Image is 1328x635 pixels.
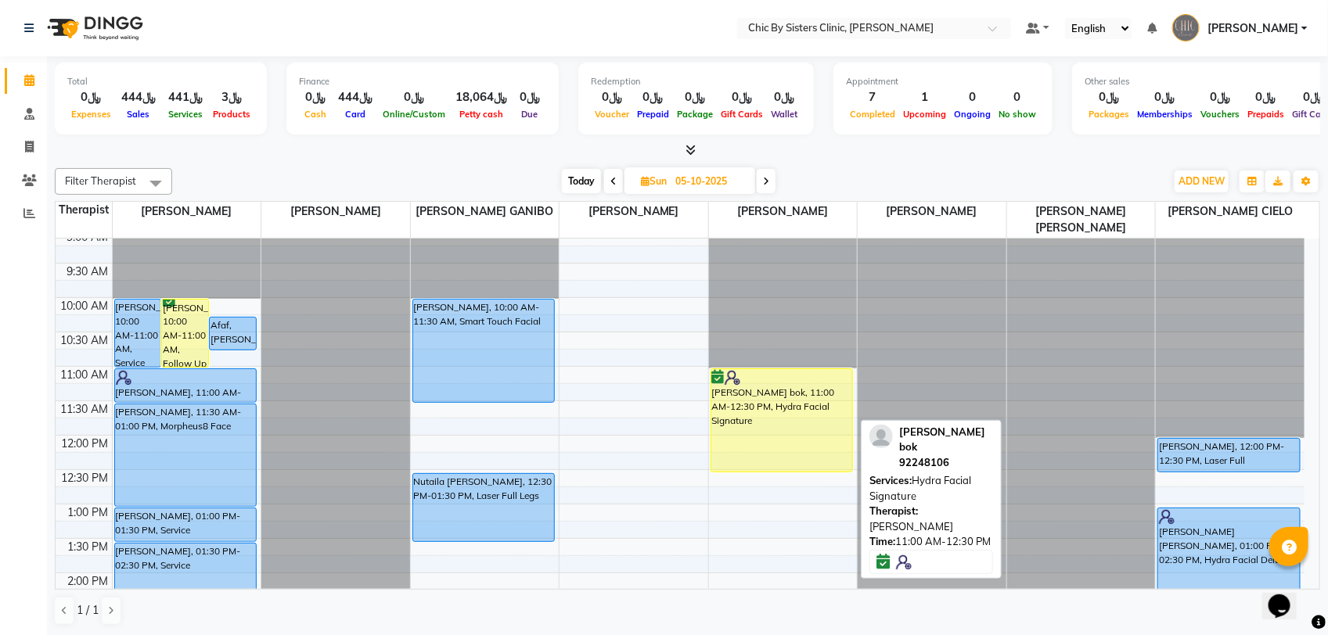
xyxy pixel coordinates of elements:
span: Gift Cards [717,109,767,120]
span: 1 / 1 [77,602,99,619]
div: 92248106 [899,455,993,471]
span: Hydra Facial Signature [869,474,971,502]
div: 0 [995,88,1040,106]
div: ﷼441 [162,88,209,106]
div: ﷼444 [332,88,379,106]
span: [PERSON_NAME] [858,202,1006,221]
span: Time: [869,535,895,547]
span: Ongoing [950,109,995,120]
div: 0 [950,88,995,106]
span: Filter Therapist [65,174,136,187]
div: 1 [899,88,950,106]
div: ﷼18,064 [449,88,513,106]
span: Prepaid [633,109,673,120]
div: 1:30 PM [65,539,112,555]
span: [PERSON_NAME] [PERSON_NAME] [1007,202,1156,238]
div: [PERSON_NAME], 11:30 AM-01:00 PM, Morpheus8 Face [115,404,257,506]
button: ADD NEW [1175,170,1229,192]
span: Sales [124,109,154,120]
div: [PERSON_NAME], 10:00 AM-11:00 AM, Service [115,300,161,367]
span: Cash [301,109,330,120]
div: ﷼0 [67,88,115,106]
span: [PERSON_NAME] [709,202,858,221]
span: Completed [846,109,899,120]
input: 2025-10-05 [671,170,749,193]
div: ﷼0 [767,88,801,106]
span: ADD NEW [1179,175,1225,187]
img: Khulood al adawi [1172,14,1200,41]
span: [PERSON_NAME] bok [899,425,985,454]
div: 10:00 AM [58,298,112,314]
img: logo [40,6,147,50]
span: Online/Custom [379,109,449,120]
div: 2:00 PM [65,573,112,590]
div: ﷼444 [115,88,162,106]
div: ﷼0 [1243,88,1288,106]
div: Finance [299,75,546,88]
div: 11:30 AM [58,401,112,418]
span: Petty cash [455,109,507,120]
span: Sun [637,175,671,187]
span: Therapist: [869,504,918,517]
div: [PERSON_NAME], 01:00 PM-01:30 PM, Service [115,508,257,541]
div: ﷼0 [1197,88,1243,106]
span: Services [164,109,207,120]
div: Nutaila [PERSON_NAME], 12:30 PM-01:30 PM, Laser Full Legs [413,474,555,541]
span: Vouchers [1197,109,1243,120]
div: 10:30 AM [58,332,112,349]
span: Prepaids [1243,109,1288,120]
div: ﷼0 [379,88,449,106]
div: 1:00 PM [65,504,112,521]
div: 7 [846,88,899,106]
div: 11:00 AM [58,367,112,383]
span: Card [341,109,369,120]
div: ﷼0 [633,88,673,106]
div: 11:00 AM-12:30 PM [869,534,993,550]
div: Total [67,75,254,88]
div: ﷼0 [1085,88,1133,106]
div: [PERSON_NAME], 01:30 PM-02:30 PM, Service [115,544,257,611]
span: [PERSON_NAME] [113,202,261,221]
div: [PERSON_NAME], 10:00 AM-11:30 AM, Smart Touch Facial [413,300,555,402]
span: Today [562,169,601,193]
span: Due [518,109,542,120]
span: No show [995,109,1040,120]
span: Package [673,109,717,120]
div: Therapist [56,202,112,218]
div: [PERSON_NAME] [869,504,993,534]
div: Appointment [846,75,1040,88]
div: ﷼0 [513,88,546,106]
span: [PERSON_NAME] [560,202,708,221]
div: [PERSON_NAME], 12:00 PM-12:30 PM, Laser Full [PERSON_NAME] [1158,439,1300,472]
div: [PERSON_NAME], 10:00 AM-11:00 AM, Follow Up [162,300,208,367]
span: Wallet [767,109,801,120]
div: 12:00 PM [59,436,112,452]
div: 12:30 PM [59,470,112,486]
span: [PERSON_NAME] CIELO [1156,202,1305,221]
div: Afaf, [PERSON_NAME], 10:15 AM-10:45 AM, Service [210,317,256,350]
div: ﷼0 [299,88,332,106]
span: [PERSON_NAME] [1207,20,1298,37]
img: profile [869,425,893,448]
iframe: chat widget [1262,572,1312,619]
div: ﷼0 [1133,88,1197,106]
span: Expenses [67,109,115,120]
div: ﷼0 [717,88,767,106]
div: 9:30 AM [64,264,112,280]
span: Memberships [1133,109,1197,120]
div: [PERSON_NAME] bok, 11:00 AM-12:30 PM, Hydra Facial Signature [711,369,853,472]
span: Voucher [591,109,633,120]
span: [PERSON_NAME] GANIBO [411,202,560,221]
span: [PERSON_NAME] [261,202,410,221]
span: Upcoming [899,109,950,120]
span: Products [209,109,254,120]
div: [PERSON_NAME] [PERSON_NAME], 01:00 PM-02:30 PM, Hydra Facial Deluxe [1158,508,1300,611]
span: Packages [1085,109,1133,120]
div: ﷼0 [673,88,717,106]
div: [PERSON_NAME], 11:00 AM-11:30 AM, Service [115,369,257,402]
div: Redemption [591,75,801,88]
span: Services: [869,474,912,486]
div: ﷼0 [591,88,633,106]
div: ﷼3 [209,88,254,106]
